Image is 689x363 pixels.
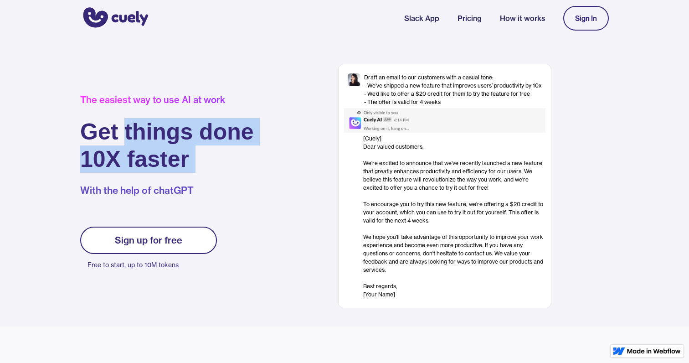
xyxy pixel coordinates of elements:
a: How it works [500,13,545,24]
div: Sign up for free [115,235,182,246]
div: The easiest way to use AI at work [80,94,254,105]
div: Sign In [575,14,597,22]
div: [Cuely] Dear valued customers, ‍ We're excited to announce that we've recently launched a new fea... [363,135,545,299]
a: Sign In [563,6,609,31]
a: Pricing [458,13,482,24]
p: Free to start, up to 10M tokens [87,259,217,271]
a: Slack App [404,13,439,24]
div: Draft an email to our customers with a casual tone: - We’ve shipped a new feature that improves u... [364,73,542,106]
p: With the help of chatGPT [80,184,254,197]
a: Sign up for free [80,227,217,254]
h1: Get things done 10X faster [80,118,254,173]
a: home [80,1,149,35]
img: Made in Webflow [627,348,681,354]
